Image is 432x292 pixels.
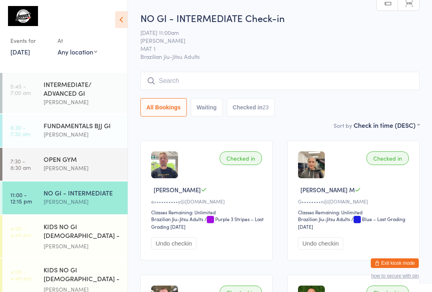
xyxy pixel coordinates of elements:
[10,124,30,137] time: 6:30 - 7:30 am
[44,155,121,163] div: OPEN GYM
[151,198,264,205] div: e••••••••••y@[DOMAIN_NAME]
[334,121,352,129] label: Sort by
[220,151,262,165] div: Checked in
[10,191,32,204] time: 11:00 - 12:15 pm
[44,265,121,285] div: KIDS NO GI [DEMOGRAPHIC_DATA] - Level 2
[371,258,419,268] button: Exit kiosk mode
[298,215,350,222] div: Brazilian Jiu-Jitsu Adults
[10,47,30,56] a: [DATE]
[44,121,121,130] div: FUNDAMENTALS BJJ GI
[44,188,121,197] div: NO GI - INTERMEDIATE
[151,237,196,250] button: Undo checkin
[140,36,407,44] span: [PERSON_NAME]
[10,225,32,238] time: 4:00 - 4:40 pm
[44,130,121,139] div: [PERSON_NAME]
[2,73,128,113] a: 5:45 -7:00 amINTERMEDIATE/ ADVANCED GI[PERSON_NAME]
[371,273,419,279] button: how to secure with pin
[298,151,325,178] img: image1718869786.png
[300,185,355,194] span: [PERSON_NAME] M
[298,198,411,205] div: G••••••••n@[DOMAIN_NAME]
[44,163,121,173] div: [PERSON_NAME]
[10,268,32,281] time: 4:00 - 4:40 pm
[298,237,343,250] button: Undo checkin
[44,222,121,242] div: KIDS NO GI [DEMOGRAPHIC_DATA] - Level 1
[140,28,407,36] span: [DATE] 11:00am
[58,47,97,56] div: Any location
[151,151,178,178] img: image1737766834.png
[2,148,128,181] a: 7:30 -8:30 amOPEN GYM[PERSON_NAME]
[140,11,420,24] h2: NO GI - INTERMEDIATE Check-in
[354,121,420,129] div: Check in time (DESC)
[10,158,31,171] time: 7:30 - 8:30 am
[140,98,187,117] button: All Bookings
[58,34,97,47] div: At
[366,151,409,165] div: Checked in
[44,80,121,97] div: INTERMEDIATE/ ADVANCED GI
[44,242,121,251] div: [PERSON_NAME]
[44,197,121,206] div: [PERSON_NAME]
[10,83,31,96] time: 5:45 - 7:00 am
[10,34,50,47] div: Events for
[151,209,264,215] div: Classes Remaining: Unlimited
[227,98,275,117] button: Checked in23
[154,185,201,194] span: [PERSON_NAME]
[298,209,411,215] div: Classes Remaining: Unlimited
[44,97,121,107] div: [PERSON_NAME]
[140,52,420,60] span: Brazilian Jiu-Jitsu Adults
[191,98,223,117] button: Waiting
[140,72,420,90] input: Search
[2,114,128,147] a: 6:30 -7:30 amFUNDAMENTALS BJJ GI[PERSON_NAME]
[8,6,38,26] img: Lemos Brazilian Jiu-Jitsu
[2,181,128,214] a: 11:00 -12:15 pmNO GI - INTERMEDIATE[PERSON_NAME]
[151,215,203,222] div: Brazilian Jiu-Jitsu Adults
[140,44,407,52] span: MAT 1
[2,215,128,258] a: 4:00 -4:40 pmKIDS NO GI [DEMOGRAPHIC_DATA] - Level 1[PERSON_NAME]
[262,104,269,111] div: 23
